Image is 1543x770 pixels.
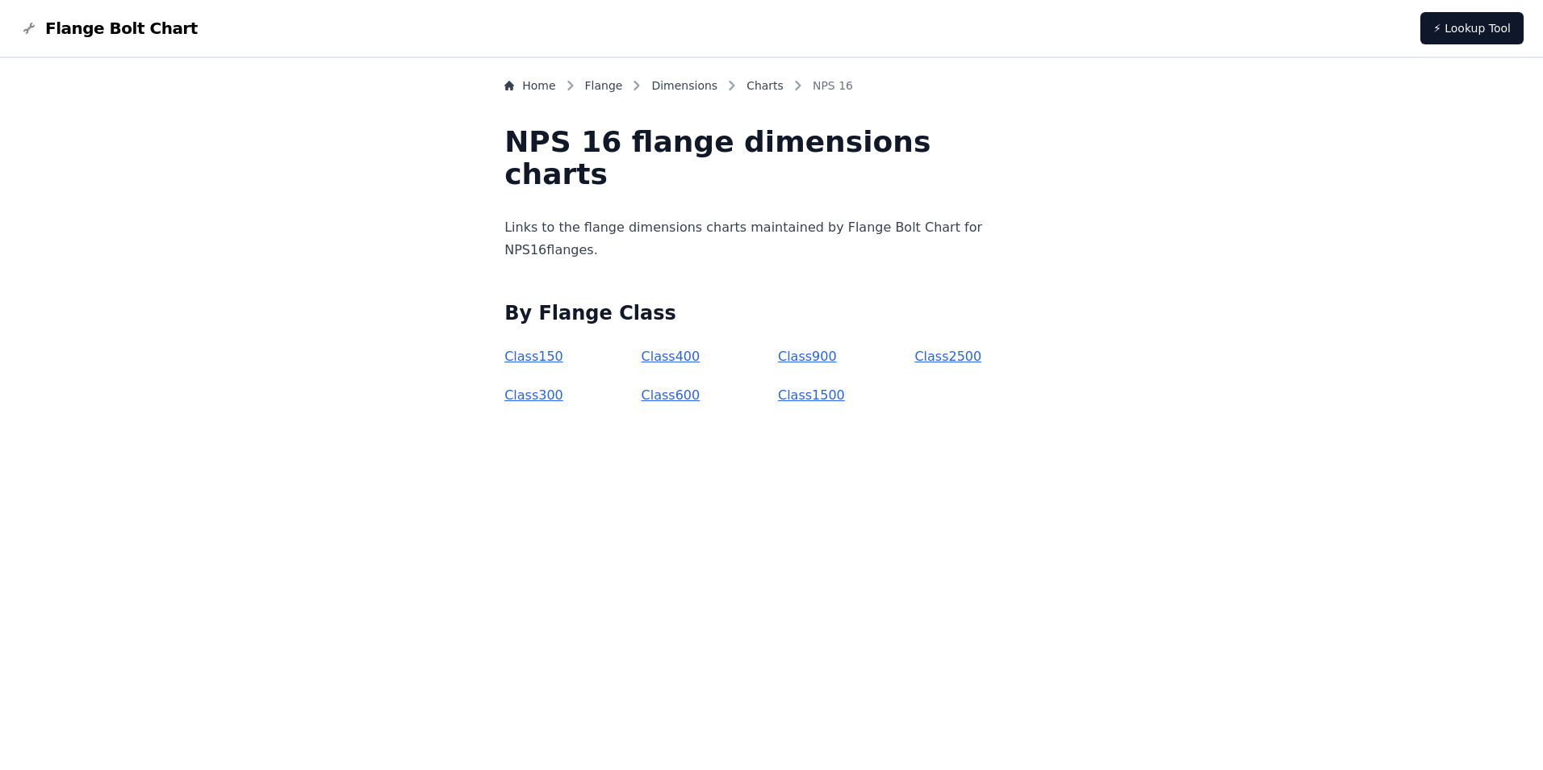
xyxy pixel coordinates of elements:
span: Flange Bolt Chart [45,17,198,40]
a: ⚡ Lookup Tool [1420,12,1524,44]
a: Charts [746,77,784,94]
a: Class400 [642,349,700,364]
a: Dimensions [651,77,717,94]
a: Flange Bolt Chart LogoFlange Bolt Chart [19,17,198,40]
h1: NPS 16 flange dimensions charts [504,126,1039,190]
nav: Breadcrumb [504,77,1039,100]
a: Class1500 [778,387,845,403]
a: Class150 [504,349,563,364]
a: Class900 [778,349,837,364]
img: Flange Bolt Chart Logo [19,19,39,38]
h2: By Flange Class [504,300,1039,326]
a: Flange [585,77,623,94]
a: Class2500 [914,349,981,364]
a: Class300 [504,387,563,403]
p: Links to the flange dimensions charts maintained by Flange Bolt Chart for NPS 16 flanges. [504,216,1039,262]
span: NPS 16 [813,77,853,94]
a: Home [504,77,555,94]
a: Class600 [642,387,700,403]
